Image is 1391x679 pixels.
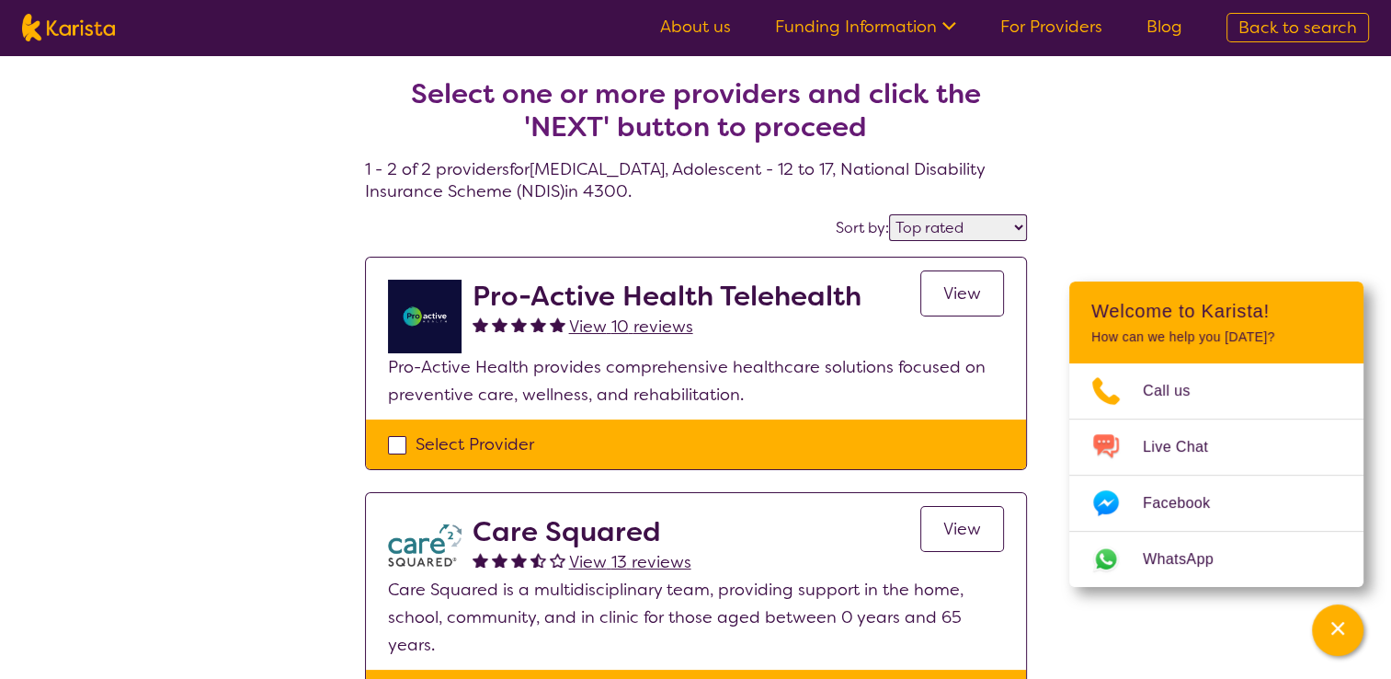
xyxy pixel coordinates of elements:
[569,316,693,338] span: View 10 reviews
[388,576,1004,659] p: Care Squared is a multidisciplinary team, providing support in the home, school, community, and i...
[569,313,693,340] a: View 10 reviews
[1091,300,1341,322] h2: Welcome to Karista!
[1143,546,1236,573] span: WhatsApp
[22,14,115,41] img: Karista logo
[492,316,507,332] img: fullstar
[388,515,462,576] img: watfhvlxxexrmzu5ckj6.png
[943,518,981,540] span: View
[1000,16,1102,38] a: For Providers
[387,77,1005,144] h2: Select one or more providers and click the 'NEXT' button to proceed
[943,282,981,305] span: View
[569,548,691,576] a: View 13 reviews
[1143,489,1232,517] span: Facebook
[473,280,861,313] h2: Pro-Active Health Telehealth
[1146,16,1182,38] a: Blog
[530,316,546,332] img: fullstar
[388,280,462,353] img: ymlb0re46ukcwlkv50cv.png
[511,552,527,568] img: fullstar
[1143,377,1213,405] span: Call us
[1238,17,1357,39] span: Back to search
[550,552,565,568] img: emptystar
[492,552,507,568] img: fullstar
[550,316,565,332] img: fullstar
[569,551,691,573] span: View 13 reviews
[473,552,488,568] img: fullstar
[1069,532,1363,587] a: Web link opens in a new tab.
[836,218,889,237] label: Sort by:
[388,353,1004,409] p: Pro-Active Health provides comprehensive healthcare solutions focused on preventive care, wellnes...
[775,16,956,38] a: Funding Information
[920,270,1004,316] a: View
[1143,433,1230,461] span: Live Chat
[473,316,488,332] img: fullstar
[511,316,527,332] img: fullstar
[1312,604,1363,656] button: Channel Menu
[365,33,1027,202] h4: 1 - 2 of 2 providers for [MEDICAL_DATA] , Adolescent - 12 to 17 , National Disability Insurance S...
[1226,13,1369,42] a: Back to search
[660,16,731,38] a: About us
[1091,329,1341,345] p: How can we help you [DATE]?
[473,515,691,548] h2: Care Squared
[1069,363,1363,587] ul: Choose channel
[920,506,1004,552] a: View
[1069,282,1363,587] div: Channel Menu
[530,552,546,568] img: halfstar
